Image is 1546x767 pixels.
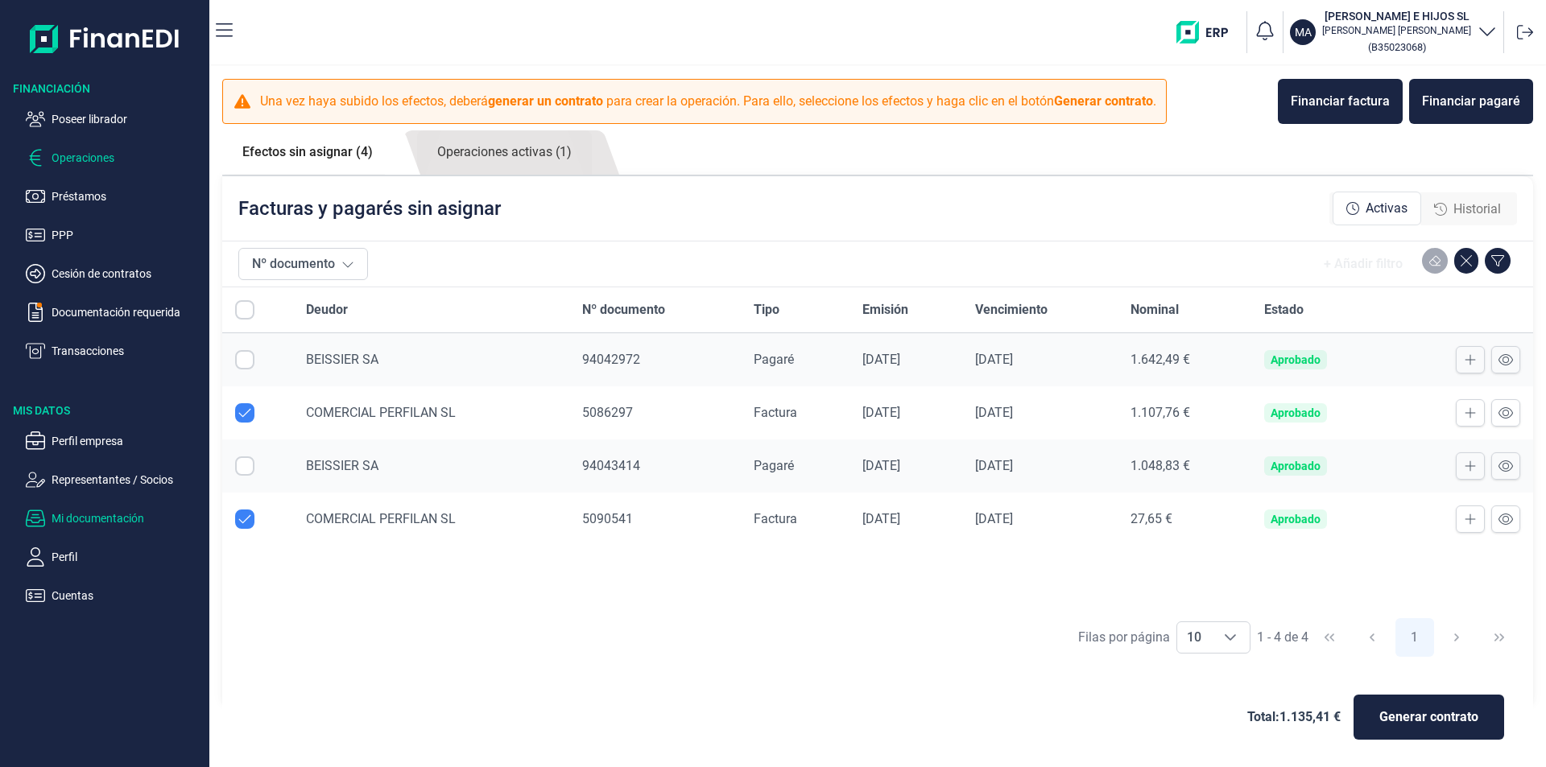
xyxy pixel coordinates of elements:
[1295,24,1312,40] p: MA
[306,300,348,320] span: Deudor
[306,352,378,367] span: BEISSIER SA
[26,187,203,206] button: Préstamos
[582,300,665,320] span: Nº documento
[1480,618,1519,657] button: Last Page
[26,264,203,283] button: Cesión de contratos
[1131,300,1179,320] span: Nominal
[235,509,254,529] div: Row Unselected null
[754,405,797,420] span: Factura
[52,431,203,451] p: Perfil empresa
[1366,199,1408,218] span: Activas
[235,456,254,476] div: Row Selected null
[1353,618,1391,657] button: Previous Page
[26,470,203,489] button: Representantes / Socios
[1409,79,1533,124] button: Financiar pagaré
[52,470,203,489] p: Representantes / Socios
[238,248,368,280] button: Nº documento
[1131,458,1239,474] div: 1.048,83 €
[222,130,393,174] a: Efectos sin asignar (4)
[26,586,203,605] button: Cuentas
[52,547,203,567] p: Perfil
[862,352,949,368] div: [DATE]
[26,148,203,167] button: Operaciones
[1437,618,1476,657] button: Next Page
[26,547,203,567] button: Perfil
[754,458,794,473] span: Pagaré
[1271,353,1321,366] div: Aprobado
[235,403,254,423] div: Row Unselected null
[1368,41,1426,53] small: Copiar cif
[1257,631,1308,644] span: 1 - 4 de 4
[582,511,633,526] span: 5090541
[52,509,203,528] p: Mi documentación
[1333,192,1421,225] div: Activas
[26,341,203,361] button: Transacciones
[260,92,1156,111] p: Una vez haya subido los efectos, deberá para crear la operación. Para ello, seleccione los efecto...
[1131,352,1239,368] div: 1.642,49 €
[1131,511,1239,527] div: 27,65 €
[975,300,1048,320] span: Vencimiento
[862,300,908,320] span: Emisión
[1264,300,1304,320] span: Estado
[862,405,949,421] div: [DATE]
[238,196,501,221] p: Facturas y pagarés sin asignar
[582,405,633,420] span: 5086297
[488,93,603,109] b: generar un contrato
[306,405,456,420] span: COMERCIAL PERFILAN SL
[1054,93,1153,109] b: Generar contrato
[1290,8,1497,56] button: MA[PERSON_NAME] E HIJOS SL[PERSON_NAME] [PERSON_NAME](B35023068)
[1271,513,1321,526] div: Aprobado
[1078,628,1170,647] div: Filas por página
[582,352,640,367] span: 94042972
[417,130,592,175] a: Operaciones activas (1)
[1422,92,1520,111] div: Financiar pagaré
[975,458,1104,474] div: [DATE]
[862,458,949,474] div: [DATE]
[754,511,797,526] span: Factura
[52,264,203,283] p: Cesión de contratos
[582,458,640,473] span: 94043414
[52,187,203,206] p: Préstamos
[52,586,203,605] p: Cuentas
[1271,406,1321,419] div: Aprobado
[1453,200,1501,219] span: Historial
[975,405,1104,421] div: [DATE]
[1278,79,1403,124] button: Financiar factura
[1354,695,1504,740] button: Generar contrato
[975,352,1104,368] div: [DATE]
[1379,707,1478,727] span: Generar contrato
[26,109,203,129] button: Poseer librador
[26,225,203,245] button: PPP
[1395,618,1434,657] button: Page 1
[26,431,203,451] button: Perfil empresa
[52,341,203,361] p: Transacciones
[235,350,254,369] div: Row Selected null
[1176,21,1240,43] img: erp
[754,352,794,367] span: Pagaré
[1131,405,1239,421] div: 1.107,76 €
[52,225,203,245] p: PPP
[975,511,1104,527] div: [DATE]
[52,303,203,322] p: Documentación requerida
[30,13,180,64] img: Logo de aplicación
[862,511,949,527] div: [DATE]
[235,300,254,320] div: All items unselected
[1271,460,1321,472] div: Aprobado
[1322,8,1471,24] h3: [PERSON_NAME] E HIJOS SL
[1421,193,1514,225] div: Historial
[52,109,203,129] p: Poseer librador
[1177,622,1211,653] span: 10
[1247,707,1341,727] span: Total: 1.135,41 €
[1310,618,1349,657] button: First Page
[1291,92,1390,111] div: Financiar factura
[306,458,378,473] span: BEISSIER SA
[306,511,456,526] span: COMERCIAL PERFILAN SL
[26,509,203,528] button: Mi documentación
[26,303,203,322] button: Documentación requerida
[1322,24,1471,37] p: [PERSON_NAME] [PERSON_NAME]
[1211,622,1250,653] div: Choose
[52,148,203,167] p: Operaciones
[754,300,779,320] span: Tipo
